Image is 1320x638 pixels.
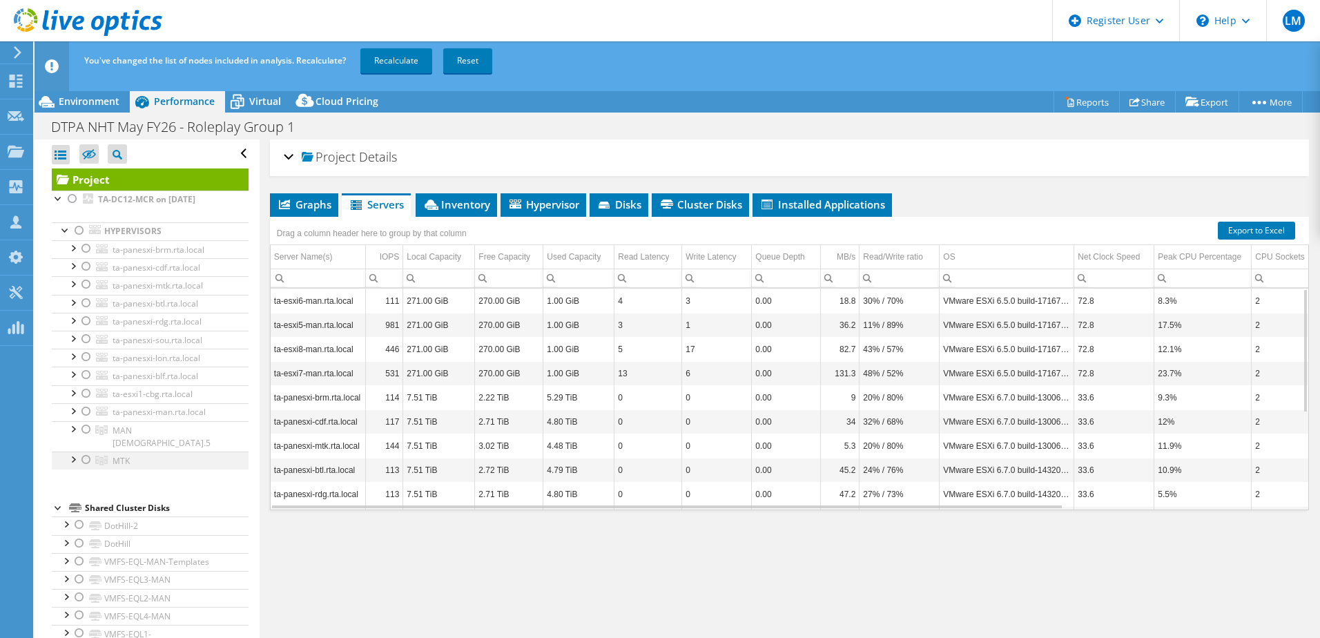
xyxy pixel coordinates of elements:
td: Column Peak CPU Percentage, Value 12.1% [1154,337,1252,361]
div: CPU Sockets [1255,249,1304,265]
td: Column CPU Sockets, Value 2 [1252,409,1317,434]
td: Column IOPS, Value 981 [366,313,403,337]
a: More [1239,91,1303,113]
td: Column CPU Sockets, Value 2 [1252,434,1317,458]
td: Column Free Capacity, Value 2.22 TiB [475,385,543,409]
td: Column Write Latency, Value 17 [682,337,752,361]
span: ta-esxi1-cbg.rta.local [113,388,193,400]
span: ta-panesxi-btl.rta.local [113,298,198,309]
span: Environment [59,95,119,108]
a: VMFS-EQL2-MAN [52,589,249,607]
a: Reset [443,48,492,73]
td: Column Peak CPU Percentage, Value 11.9% [1154,434,1252,458]
td: Column Used Capacity, Value 1.00 GiB [543,361,614,385]
td: Column Server Name(s), Value ta-panesxi-btl.rta.local [271,458,366,482]
a: VMFS-EQL4-MAN [52,607,249,625]
td: Column CPU Sockets, Value 2 [1252,458,1317,482]
td: Column Write Latency, Value 0 [682,409,752,434]
td: Column Local Capacity, Value 7.51 TiB [403,482,475,506]
span: Disks [596,197,641,211]
td: Column Net Clock Speed, Value 33.6 [1074,409,1154,434]
td: Column Free Capacity, Value 2.72 TiB [475,458,543,482]
td: Used Capacity Column [543,245,614,269]
td: Column Read Latency, Value 0 [614,458,682,482]
td: Column Free Capacity, Value 2.71 TiB [475,482,543,506]
td: Column MB/s, Value 82.7 [821,337,860,361]
div: Local Capacity [407,249,461,265]
span: ta-panesxi-rdg.rta.local [113,316,202,327]
td: Column Used Capacity, Value 4.79 TiB [543,458,614,482]
td: Column Write Latency, Value 1 [682,313,752,337]
td: Column MB/s, Value 36.2 [821,313,860,337]
div: Read/Write ratio [863,249,922,265]
td: Column Server Name(s), Value ta-panesxi-rdg.rta.local [271,482,366,506]
td: Column Used Capacity, Value 1.00 GiB [543,337,614,361]
td: Column Local Capacity, Value 7.51 TiB [403,458,475,482]
td: Column Read/Write ratio, Filter cell [860,269,940,287]
td: Column Used Capacity, Value 1.00 GiB [543,289,614,313]
td: Column Free Capacity, Value 270.00 GiB [475,313,543,337]
td: Column Write Latency, Value 6 [682,361,752,385]
td: Column IOPS, Value 144 [366,434,403,458]
td: Write Latency Column [682,245,752,269]
a: Reports [1054,91,1120,113]
td: Column Net Clock Speed, Value 72.8 [1074,313,1154,337]
a: ta-panesxi-rdg.rta.local [52,313,249,331]
td: Column CPU Sockets, Value 2 [1252,482,1317,506]
a: DotHill-2 [52,516,249,534]
td: Column Write Latency, Value 0 [682,482,752,506]
span: Servers [349,197,404,211]
td: Column Used Capacity, Value 4.80 TiB [543,482,614,506]
td: Column Write Latency, Value 0 [682,458,752,482]
td: Queue Depth Column [752,245,821,269]
a: ta-panesxi-blf.rta.local [52,367,249,385]
td: Column Read/Write ratio, Value 32% / 68% [860,409,940,434]
td: Column Server Name(s), Value ta-esxi8-man.rta.local [271,337,366,361]
td: Column Read Latency, Value 5 [614,337,682,361]
td: Column MB/s, Value 47.2 [821,482,860,506]
td: Column MB/s, Value 34 [821,409,860,434]
div: MB/s [837,249,855,265]
a: Export [1175,91,1239,113]
td: Column Read Latency, Value 0 [614,434,682,458]
td: Column CPU Sockets, Value 2 [1252,337,1317,361]
a: ta-panesxi-cdf.rta.local [52,258,249,276]
td: Column Queue Depth, Value 0.00 [752,313,821,337]
a: TA-DC12-MCR on [DATE] [52,191,249,209]
td: Column Peak CPU Percentage, Value 9.3% [1154,385,1252,409]
a: MTK [52,452,249,470]
td: Column Server Name(s), Value ta-esxi6-man.rta.local [271,289,366,313]
td: Column IOPS, Value 117 [366,409,403,434]
td: Column CPU Sockets, Value 2 [1252,313,1317,337]
div: IOPS [380,249,400,265]
span: Cluster Disks [659,197,742,211]
div: Data grid [270,217,1309,510]
td: Column Read Latency, Value 0 [614,482,682,506]
span: Details [359,148,397,165]
td: Column Used Capacity, Value 4.80 TiB [543,409,614,434]
a: ta-panesxi-brm.rta.local [52,240,249,258]
td: Column Local Capacity, Value 7.51 TiB [403,385,475,409]
td: Column OS, Value VMware ESXi 6.7.0 build-13006603 [940,409,1074,434]
td: Column Peak CPU Percentage, Filter cell [1154,269,1252,287]
td: Column IOPS, Value 113 [366,482,403,506]
td: Column CPU Sockets, Value 2 [1252,289,1317,313]
a: Project [52,168,249,191]
td: Column Net Clock Speed, Filter cell [1074,269,1154,287]
td: CPU Sockets Column [1252,245,1317,269]
a: Hypervisors [52,222,249,240]
div: Read Latency [618,249,669,265]
a: Export to Excel [1218,222,1295,240]
td: Column Free Capacity, Value 3.02 TiB [475,434,543,458]
td: Column Net Clock Speed, Value 33.6 [1074,385,1154,409]
td: Column Server Name(s), Value ta-esxi5-man.rta.local [271,313,366,337]
span: ta-panesxi-man.rta.local [113,406,206,418]
td: Column Net Clock Speed, Value 72.8 [1074,337,1154,361]
td: Column OS, Value VMware ESXi 6.5.0 build-17167537 [940,361,1074,385]
td: Column Net Clock Speed, Value 33.6 [1074,458,1154,482]
td: Column Free Capacity, Value 2.71 TiB [475,409,543,434]
td: Column Server Name(s), Filter cell [271,269,366,287]
td: Net Clock Speed Column [1074,245,1154,269]
div: Peak CPU Percentage [1158,249,1241,265]
span: ta-panesxi-sou.rta.local [113,334,202,346]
